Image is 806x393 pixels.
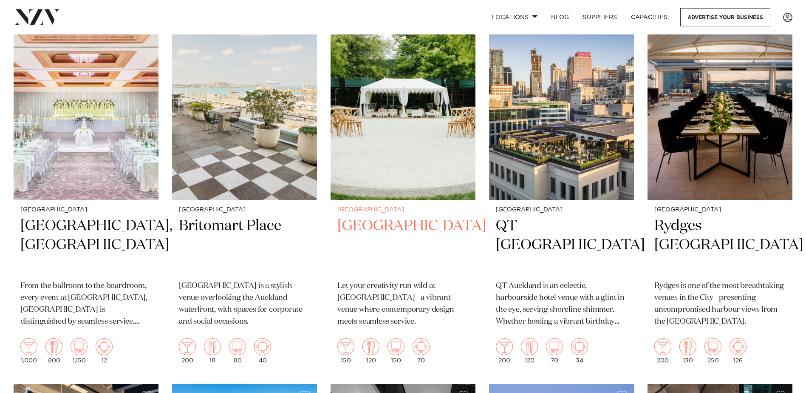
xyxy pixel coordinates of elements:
[204,338,221,355] img: dining.png
[496,216,627,274] h2: QT [GEOGRAPHIC_DATA]
[229,338,246,355] img: theatre.png
[337,280,469,328] p: Let your creativity run wild at [GEOGRAPHIC_DATA] - a vibrant venue where contemporary design mee...
[571,338,588,355] img: meeting.png
[730,338,747,364] div: 126
[179,280,310,328] p: [GEOGRAPHIC_DATA] is a stylish venue overlooking the Auckland waterfront, with spaces for corpora...
[387,338,404,355] img: theatre.png
[546,338,563,364] div: 70
[704,338,721,355] img: theatre.png
[337,216,469,274] h2: [GEOGRAPHIC_DATA]
[331,5,475,370] a: [GEOGRAPHIC_DATA] [GEOGRAPHIC_DATA] Let your creativity run wild at [GEOGRAPHIC_DATA] - a vibrant...
[71,338,88,364] div: 1,150
[362,338,379,364] div: 120
[496,338,513,364] div: 200
[576,8,624,26] a: SUPPLIERS
[654,338,671,364] div: 200
[571,338,588,364] div: 34
[172,5,317,370] a: [GEOGRAPHIC_DATA] Britomart Place [GEOGRAPHIC_DATA] is a stylish venue overlooking the Auckland w...
[546,338,563,355] img: theatre.png
[387,338,404,364] div: 150
[71,338,88,355] img: theatre.png
[654,216,786,274] h2: Rydges [GEOGRAPHIC_DATA]
[20,338,37,355] img: cocktail.png
[648,5,792,370] a: [GEOGRAPHIC_DATA] Rydges [GEOGRAPHIC_DATA] Rydges is one of the most breathtaking venues in the C...
[654,338,671,355] img: cocktail.png
[679,338,696,364] div: 130
[654,207,786,213] small: [GEOGRAPHIC_DATA]
[14,5,158,370] a: [GEOGRAPHIC_DATA] [GEOGRAPHIC_DATA], [GEOGRAPHIC_DATA] From the ballroom to the boardroom, every ...
[654,280,786,328] p: Rydges is one of the most breathtaking venues in the City - presenting uncompromised harbour view...
[337,338,354,364] div: 150
[544,8,576,26] a: BLOG
[680,8,770,26] a: Advertise your business
[337,207,469,213] small: [GEOGRAPHIC_DATA]
[489,5,634,370] a: [GEOGRAPHIC_DATA] QT [GEOGRAPHIC_DATA] QT Auckland is an eclectic, harbourside hotel venue with a...
[521,338,538,364] div: 120
[254,338,271,364] div: 40
[337,338,354,355] img: cocktail.png
[413,338,430,355] img: meeting.png
[624,8,675,26] a: Capacities
[730,338,747,355] img: meeting.png
[179,338,196,364] div: 200
[96,338,113,364] div: 12
[20,280,152,328] p: From the ballroom to the boardroom, every event at [GEOGRAPHIC_DATA], [GEOGRAPHIC_DATA] is distin...
[229,338,246,364] div: 80
[179,338,196,355] img: cocktail.png
[485,8,544,26] a: Locations
[496,338,513,355] img: cocktail.png
[254,338,271,355] img: meeting.png
[45,338,62,364] div: 800
[179,216,310,274] h2: Britomart Place
[20,338,37,364] div: 1,000
[96,338,113,355] img: meeting.png
[14,9,60,25] img: nzv-logo.png
[45,338,62,355] img: dining.png
[20,207,152,213] small: [GEOGRAPHIC_DATA]
[679,338,696,355] img: dining.png
[20,216,152,274] h2: [GEOGRAPHIC_DATA], [GEOGRAPHIC_DATA]
[704,338,721,364] div: 250
[521,338,538,355] img: dining.png
[496,207,627,213] small: [GEOGRAPHIC_DATA]
[204,338,221,364] div: 18
[496,280,627,328] p: QT Auckland is an eclectic, harbourside hotel venue with a glint in the eye, serving shoreline sh...
[362,338,379,355] img: dining.png
[413,338,430,364] div: 70
[179,207,310,213] small: [GEOGRAPHIC_DATA]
